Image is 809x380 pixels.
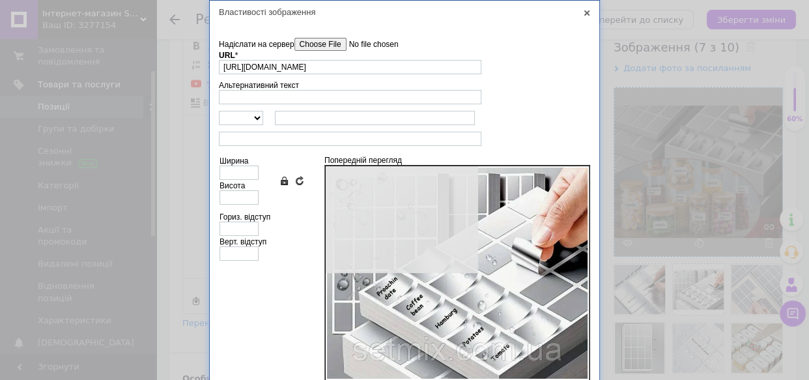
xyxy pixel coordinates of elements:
li: размер: 4 см х 2 см [39,88,156,102]
label: Ширина [220,156,248,166]
li: материал: водонепроницаемая плёнка [39,102,156,129]
li: цвет: серебристый [39,156,156,169]
li: призначення: для баночок, контейнерів, пляшечок, спецій, косметики, побутової хімії [39,20,156,74]
label: Альтернативний текст [219,81,299,90]
a: Зберегти пропорції [279,175,289,186]
label: Верт. відступ [220,237,266,246]
p: Характеристики: [13,66,182,80]
a: Очистити поля розмірів [294,175,305,186]
input: Надіслати на сервер [294,38,442,51]
div: Властивості зображення [210,1,599,23]
label: Надіслати на сервер [219,38,442,51]
span: Надіслати на сервер [219,40,294,49]
li: количество в наборе: 80 шт. (5 листов) [39,128,156,156]
li: особливості: водостійкі, не стираються, добре тримаються на різних поверхнях [39,74,156,128]
a: Закрити [581,7,593,19]
li: колір: срібний [39,6,156,20]
label: Висота [220,181,245,190]
label: Гориз. відступ [220,212,270,222]
label: URL [219,51,238,60]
